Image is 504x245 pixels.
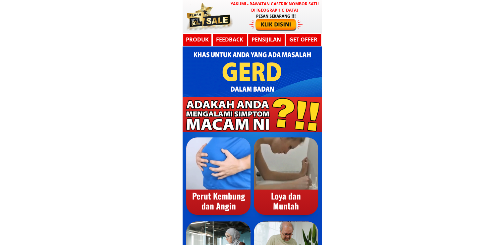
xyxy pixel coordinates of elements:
[229,1,320,13] h3: YAKUMI - Rawatan Gastrik Nombor Satu di [GEOGRAPHIC_DATA]
[187,191,251,211] div: Perut Kembung dan Angin
[254,191,318,211] div: Loya dan Muntah
[212,36,247,44] h3: Feedback
[250,36,283,44] h3: Pensijilan
[183,36,212,44] h3: Produk
[287,36,320,44] h3: GET OFFER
